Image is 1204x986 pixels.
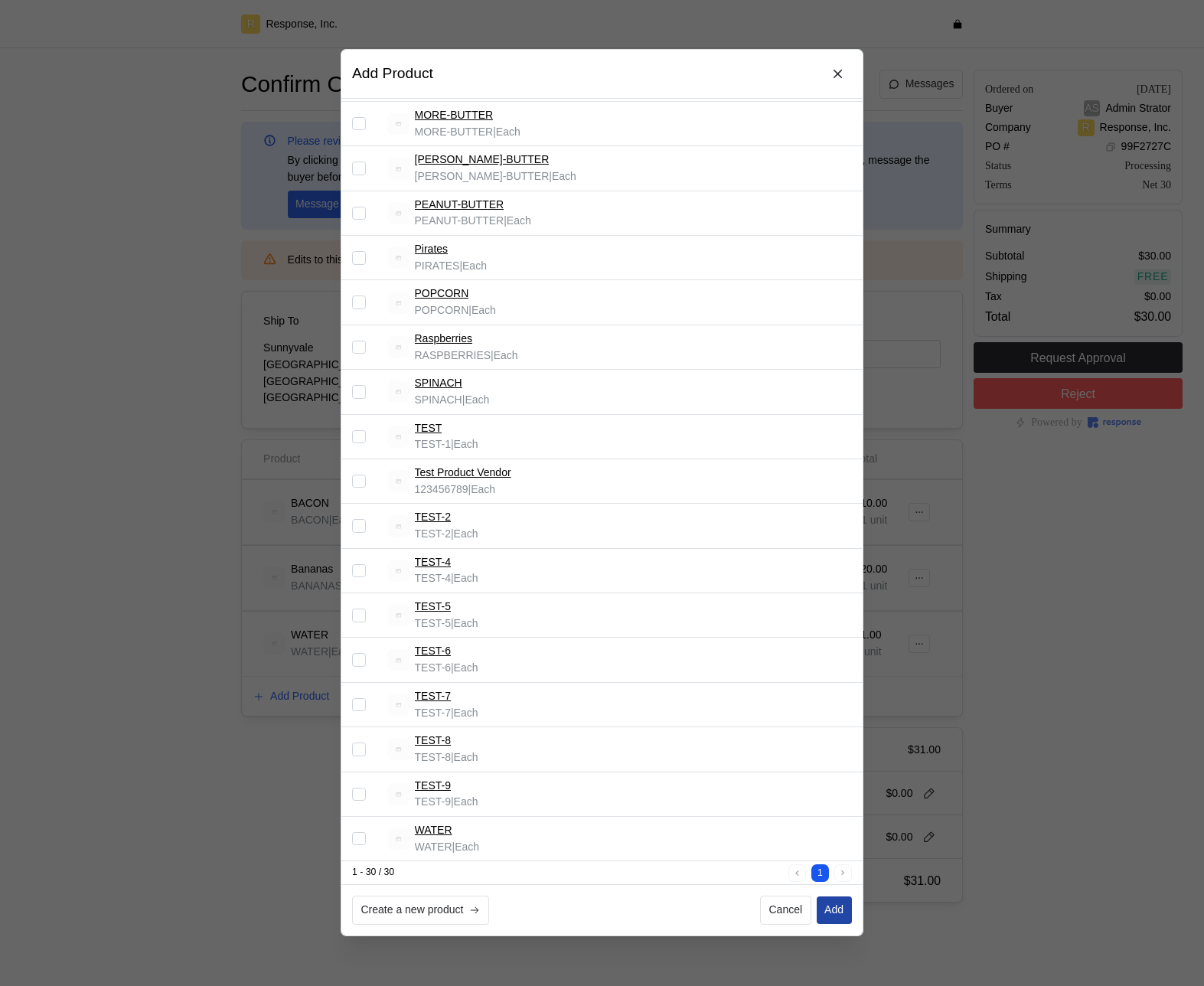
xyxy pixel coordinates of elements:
[387,471,409,493] img: svg%3e
[387,113,409,135] img: svg%3e
[469,305,497,317] span: | Each
[415,331,472,348] a: Raspberries
[415,260,460,272] span: PIRATES
[415,751,451,763] span: TEST-8
[352,564,366,578] input: Select record 24
[415,215,504,227] span: PEANUT-BUTTER
[387,605,409,627] img: svg%3e
[352,162,366,176] input: Select record 15
[415,241,449,258] a: Pirates
[387,649,409,671] img: svg%3e
[387,247,409,269] img: svg%3e
[451,439,478,451] span: | Each
[415,197,504,214] a: PEANUT-BUTTER
[387,336,409,358] img: svg%3e
[387,202,409,224] img: svg%3e
[352,609,366,622] input: Select record 25
[415,733,451,750] a: TEST-8
[415,644,451,661] a: TEST-6
[352,296,366,310] input: Select record 18
[550,170,577,182] span: | Each
[493,126,520,138] span: | Each
[504,215,531,227] span: | Each
[415,554,451,571] a: TEST-4
[811,864,829,882] button: 1
[451,796,478,808] span: | Each
[352,117,366,131] input: Select record 14
[387,381,409,403] img: svg%3e
[760,896,811,925] button: Cancel
[415,707,451,719] span: TEST-7
[468,483,496,495] span: | Each
[789,864,807,882] button: Previous page
[415,126,494,138] span: MORE-BUTTER
[415,796,451,808] span: TEST-9
[352,832,366,846] input: Select record 30
[387,783,409,805] img: svg%3e
[352,867,786,880] div: 1 - 30 / 30
[769,902,803,919] p: Cancel
[352,386,366,400] input: Select record 20
[452,841,480,853] span: | Each
[415,599,451,615] a: TEST-5
[415,420,442,437] a: TEST
[451,573,478,585] span: | Each
[352,64,433,84] h3: Add Product
[460,260,488,272] span: | Each
[415,305,469,317] span: POPCORN
[451,527,478,540] span: | Each
[415,376,462,393] a: SPINACH
[387,515,409,537] img: svg%3e
[415,778,451,795] a: TEST-9
[415,841,452,853] span: WATER
[451,662,478,674] span: | Each
[387,739,409,761] img: svg%3e
[361,902,464,919] p: Create a new product
[415,510,451,527] a: TEST-2
[415,688,451,705] a: TEST-7
[352,654,366,668] input: Select record 26
[415,107,494,124] a: MORE-BUTTER
[352,743,366,757] input: Select record 28
[415,439,451,451] span: TEST-1
[415,662,451,674] span: TEST-6
[451,707,478,719] span: | Each
[491,349,518,361] span: | Each
[415,573,451,585] span: TEST-4
[415,822,452,839] a: WATER
[415,483,468,495] span: 123456789
[415,465,511,482] a: Test Product Vendor
[387,426,409,448] img: svg%3e
[352,520,366,534] input: Select record 23
[415,527,451,540] span: TEST-2
[824,902,843,919] p: Add
[352,207,366,220] input: Select record 16
[352,430,366,444] input: Select record 21
[462,393,490,406] span: | Each
[352,475,366,488] input: Select record 22
[415,393,462,406] span: SPINACH
[415,152,550,169] a: [PERSON_NAME]-BUTTER
[352,788,366,802] input: Select record 29
[451,751,478,763] span: | Each
[387,158,409,180] img: svg%3e
[352,896,489,925] button: Create a new product
[415,170,550,182] span: [PERSON_NAME]-BUTTER
[451,617,478,629] span: | Each
[352,698,366,712] input: Select record 27
[415,617,451,629] span: TEST-5
[387,828,409,851] img: svg%3e
[387,694,409,716] img: svg%3e
[352,251,366,265] input: Select record 17
[817,896,852,924] button: Add
[352,341,366,354] input: Select record 19
[415,349,491,361] span: RASPBERRIES
[387,560,409,582] img: svg%3e
[415,286,469,303] a: POPCORN
[387,292,409,314] img: svg%3e
[834,864,852,882] button: Next page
